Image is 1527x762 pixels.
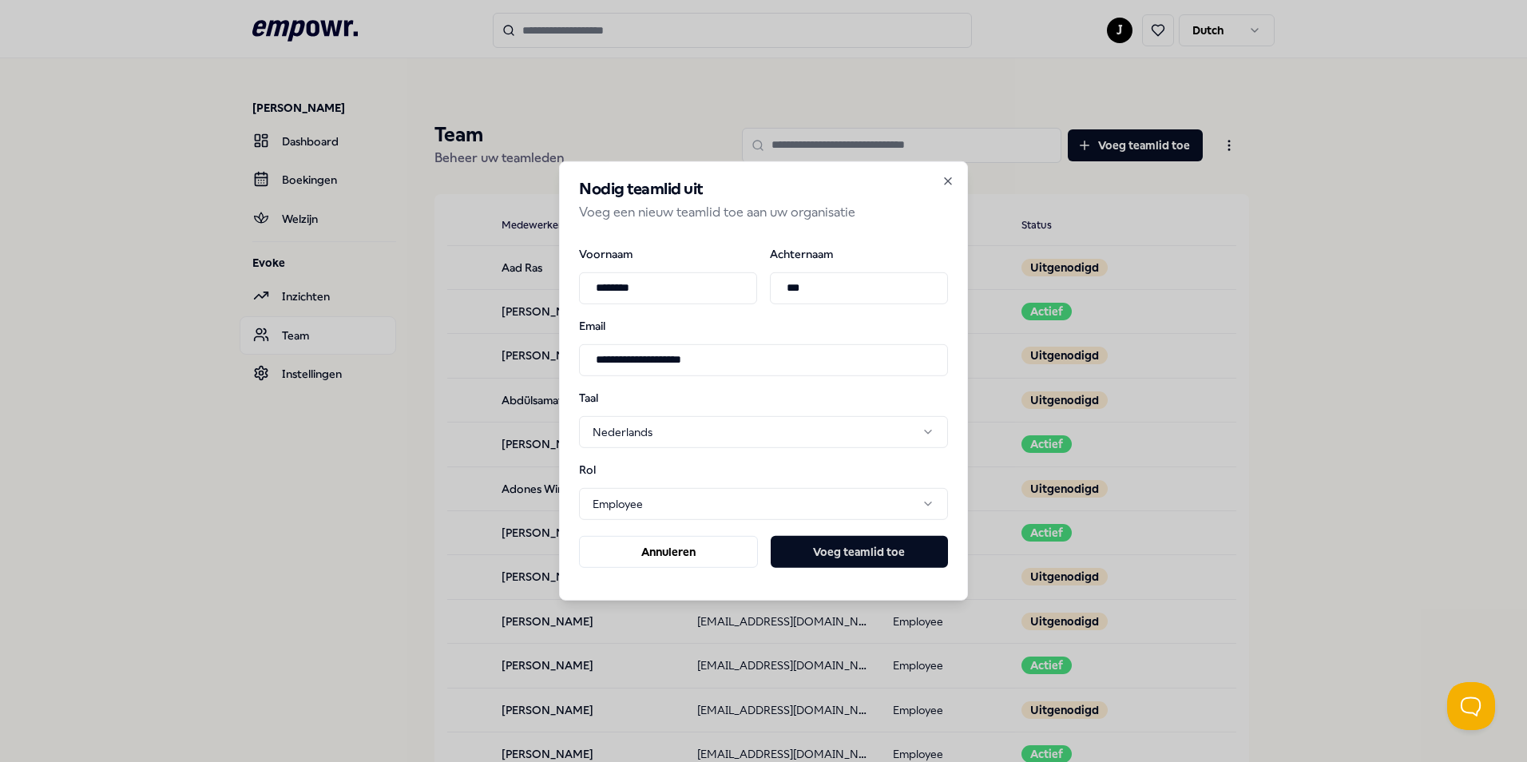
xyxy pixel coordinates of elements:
[579,536,758,568] button: Annuleren
[579,464,662,475] label: Rol
[771,536,948,568] button: Voeg teamlid toe
[579,181,948,197] h2: Nodig teamlid uit
[579,248,757,259] label: Voornaam
[770,248,948,259] label: Achternaam
[579,202,948,223] p: Voeg een nieuw teamlid toe aan uw organisatie
[579,391,662,403] label: Taal
[579,319,948,331] label: Email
